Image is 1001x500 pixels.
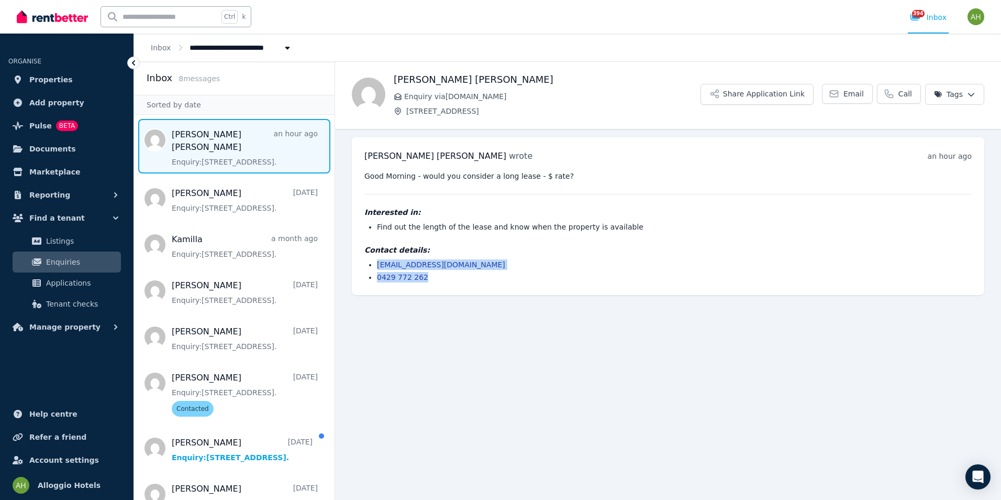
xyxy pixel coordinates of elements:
span: Enquiries [46,256,117,268]
a: Enquiries [13,252,121,273]
img: Alloggio Hotels [13,477,29,494]
a: [EMAIL_ADDRESS][DOMAIN_NAME] [377,260,505,269]
button: Share Application Link [700,84,814,105]
button: Find a tenant [8,208,125,229]
span: 394 [912,10,925,17]
span: Tags [934,89,963,100]
span: [STREET_ADDRESS] [406,106,700,116]
span: 8 message s [179,74,220,83]
a: [PERSON_NAME][DATE]Enquiry:[STREET_ADDRESS].Contacted [172,372,318,417]
a: Call [877,84,921,104]
span: Alloggio Hotels [38,479,101,492]
a: PulseBETA [8,115,125,136]
pre: Good Morning - would you consider a long lease - $ rate? [364,171,972,181]
button: Tags [925,84,984,105]
img: Andrew Clifton Heathfield Eliott [352,78,385,111]
div: Open Intercom Messenger [965,464,991,490]
a: Inbox [151,44,171,52]
li: Find out the length of the lease and know when the property is available [377,222,972,232]
span: Ctrl [221,10,238,24]
h4: Interested in: [364,207,972,218]
time: an hour ago [928,152,972,160]
a: Account settings [8,450,125,471]
div: Inbox [910,12,947,23]
a: [PERSON_NAME][DATE]Enquiry:[STREET_ADDRESS]. [172,279,318,306]
span: Add property [29,96,84,109]
a: [PERSON_NAME][DATE]Enquiry:[STREET_ADDRESS]. [172,187,318,213]
nav: Breadcrumb [134,34,309,61]
a: Documents [8,138,125,159]
a: 0429 772 262 [377,273,428,281]
span: Pulse [29,119,52,132]
span: wrote [509,151,532,161]
span: ORGANISE [8,58,41,65]
a: [PERSON_NAME] [PERSON_NAME]an hour agoEnquiry:[STREET_ADDRESS]. [172,128,318,167]
span: Reporting [29,189,70,201]
a: Tenant checks [13,294,121,314]
a: Applications [13,273,121,294]
a: Listings [13,231,121,252]
span: Call [898,89,912,99]
a: [PERSON_NAME][DATE]Enquiry:[STREET_ADDRESS]. [172,437,313,463]
a: Marketplace [8,161,125,182]
a: Refer a friend [8,427,125,448]
span: Find a tenant [29,212,85,224]
h1: [PERSON_NAME] [PERSON_NAME] [394,72,700,87]
span: Help centre [29,408,77,420]
span: Refer a friend [29,431,86,443]
span: Documents [29,143,76,155]
a: Properties [8,69,125,90]
a: Email [822,84,873,104]
h4: Contact details: [364,245,972,255]
img: Alloggio Hotels [967,8,984,25]
span: Listings [46,235,117,247]
span: Enquiry via [DOMAIN_NAME] [404,91,700,102]
img: RentBetter [17,9,88,25]
span: Manage property [29,321,101,333]
a: Add property [8,92,125,113]
div: Sorted by date [134,95,335,115]
h2: Inbox [147,71,172,85]
span: Marketplace [29,166,80,178]
span: Account settings [29,454,99,466]
span: Email [843,89,864,99]
a: Kamillaa month agoEnquiry:[STREET_ADDRESS]. [172,233,318,259]
span: Applications [46,277,117,289]
button: Reporting [8,184,125,205]
a: [PERSON_NAME][DATE]Enquiry:[STREET_ADDRESS]. [172,325,318,352]
span: BETA [56,121,78,131]
button: Manage property [8,317,125,338]
a: Help centre [8,404,125,425]
span: [PERSON_NAME] [PERSON_NAME] [364,151,506,161]
span: Properties [29,73,73,86]
span: k [242,13,246,21]
span: Tenant checks [46,298,117,310]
